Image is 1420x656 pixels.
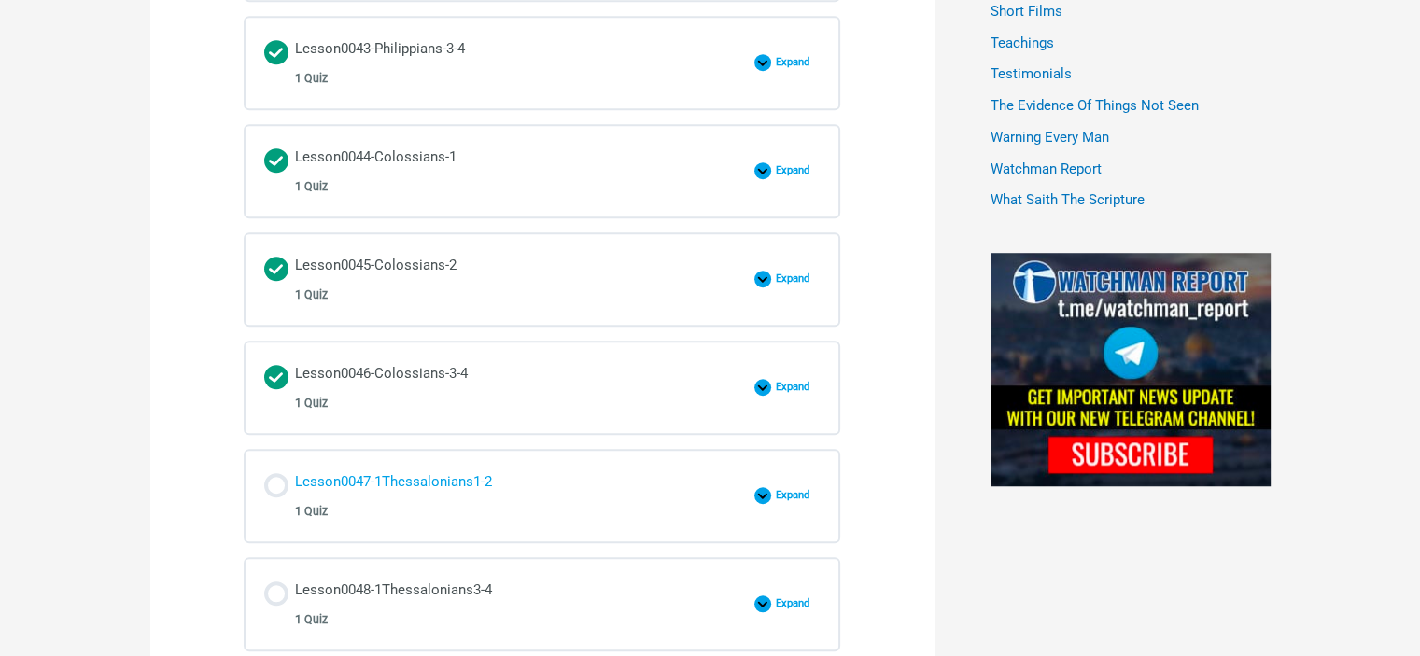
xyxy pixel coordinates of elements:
span: 1 Quiz [295,505,328,518]
a: Teachings [991,35,1054,51]
button: Expand [754,162,821,179]
a: Watchman Report [991,161,1102,177]
span: 1 Quiz [295,72,328,85]
span: 1 Quiz [295,180,328,193]
a: Testimonials [991,65,1072,82]
a: Short Films [991,3,1062,20]
div: Lesson0044-Colossians-1 [295,145,457,198]
div: Lesson0047-1Thessalonians1-2 [295,469,492,523]
button: Expand [754,487,821,504]
div: Completed [264,40,288,64]
a: The Evidence Of Things Not Seen [991,97,1199,114]
span: Expand [771,272,821,286]
a: Completed Lesson0045-Colossians-2 1 Quiz [264,253,744,306]
span: Expand [771,381,821,394]
a: Completed Lesson0043-Philippians-3-4 1 Quiz [264,36,744,90]
div: Not started [264,581,288,606]
span: 1 Quiz [295,613,328,626]
span: Expand [771,597,821,610]
div: Completed [264,148,288,173]
button: Expand [754,271,821,287]
div: Completed [264,257,288,281]
span: 1 Quiz [295,397,328,410]
a: Warning Every Man [991,129,1109,146]
a: Completed Lesson0046-Colossians-3-4 1 Quiz [264,361,744,414]
div: Lesson0045-Colossians-2 [295,253,457,306]
a: Not started Lesson0047-1Thessalonians1-2 1 Quiz [264,469,744,523]
div: Lesson0046-Colossians-3-4 [295,361,468,414]
span: Expand [771,489,821,502]
div: Not started [264,473,288,497]
span: Expand [771,56,821,69]
div: Completed [264,365,288,389]
button: Expand [754,379,821,396]
a: Not started Lesson0048-1Thessalonians3-4 1 Quiz [264,578,744,631]
span: 1 Quiz [295,288,328,301]
div: Lesson0048-1Thessalonians3-4 [295,578,492,631]
div: Lesson0043-Philippians-3-4 [295,36,465,90]
a: Completed Lesson0044-Colossians-1 1 Quiz [264,145,744,198]
button: Expand [754,595,821,612]
span: Expand [771,164,821,177]
button: Expand [754,54,821,71]
a: What Saith The Scripture [991,191,1145,208]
